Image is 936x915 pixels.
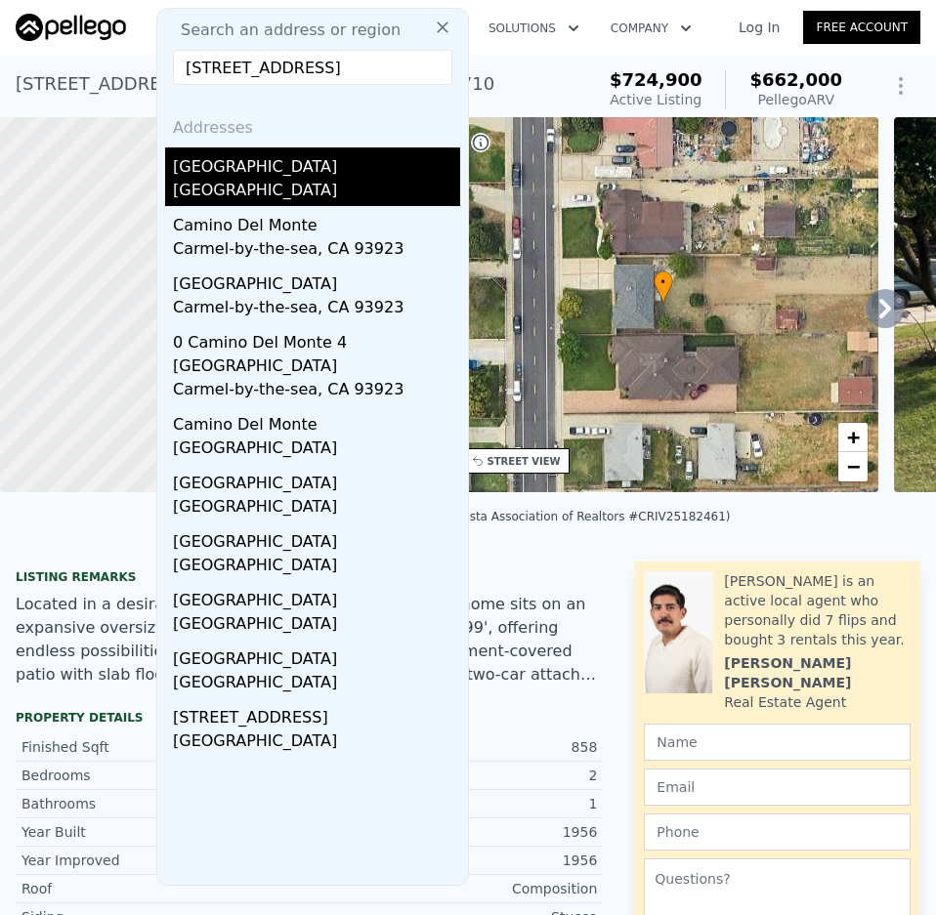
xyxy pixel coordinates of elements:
[173,323,460,378] div: 0 Camino Del Monte 4 [GEOGRAPHIC_DATA]
[173,612,460,640] div: [GEOGRAPHIC_DATA]
[16,569,603,585] div: Listing remarks
[173,464,460,495] div: [GEOGRAPHIC_DATA]
[16,70,494,98] div: [STREET_ADDRESS][PERSON_NAME] , Chino , CA 91710
[165,101,460,147] div: Addresses
[21,879,310,898] div: Roof
[749,90,842,109] div: Pellego ARV
[21,737,310,757] div: Finished Sqft
[173,640,460,671] div: [GEOGRAPHIC_DATA]
[173,405,460,437] div: Camino Del Monte
[173,179,460,206] div: [GEOGRAPHIC_DATA]
[21,766,310,785] div: Bedrooms
[644,724,911,761] input: Name
[165,19,401,42] span: Search an address or region
[310,879,598,898] div: Composition
[610,69,702,90] span: $724,900
[838,423,868,452] a: Zoom in
[173,554,460,581] div: [GEOGRAPHIC_DATA]
[16,593,603,686] div: Located in a desirable area of [GEOGRAPHIC_DATA], this home sits on an expansive oversized lot me...
[749,69,842,90] span: $662,000
[21,822,310,842] div: Year Built
[16,14,126,41] img: Pellego
[173,437,460,464] div: [GEOGRAPHIC_DATA]
[595,11,707,46] button: Company
[488,454,561,469] div: STREET VIEW
[173,522,460,554] div: [GEOGRAPHIC_DATA]
[715,18,803,37] a: Log In
[173,729,460,757] div: [GEOGRAPHIC_DATA]
[654,273,673,291] span: •
[173,296,460,323] div: Carmel-by-the-sea, CA 93923
[173,671,460,698] div: [GEOGRAPHIC_DATA]
[173,378,460,405] div: Carmel-by-the-sea, CA 93923
[473,11,595,46] button: Solutions
[654,270,673,305] div: •
[644,769,911,806] input: Email
[173,206,460,237] div: Camino Del Monte
[21,851,310,870] div: Year Improved
[21,794,310,813] div: Bathrooms
[724,692,846,712] div: Real Estate Agent
[173,581,460,612] div: [GEOGRAPHIC_DATA]
[847,425,860,449] span: +
[724,571,911,649] div: [PERSON_NAME] is an active local agent who personally did 7 flips and bought 3 rentals this year.
[644,813,911,851] input: Phone
[173,698,460,729] div: [STREET_ADDRESS]
[803,11,920,44] a: Free Account
[610,92,702,107] span: Active Listing
[838,452,868,481] a: Zoom out
[173,147,460,179] div: [GEOGRAPHIC_DATA]
[724,653,911,692] div: [PERSON_NAME] [PERSON_NAME]
[173,495,460,522] div: [GEOGRAPHIC_DATA]
[16,710,603,726] div: Property details
[173,50,452,85] input: Enter an address, city, region, neighborhood or zip code
[847,454,860,478] span: −
[173,237,460,265] div: Carmel-by-the-sea, CA 93923
[881,66,920,105] button: Show Options
[173,265,460,296] div: [GEOGRAPHIC_DATA]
